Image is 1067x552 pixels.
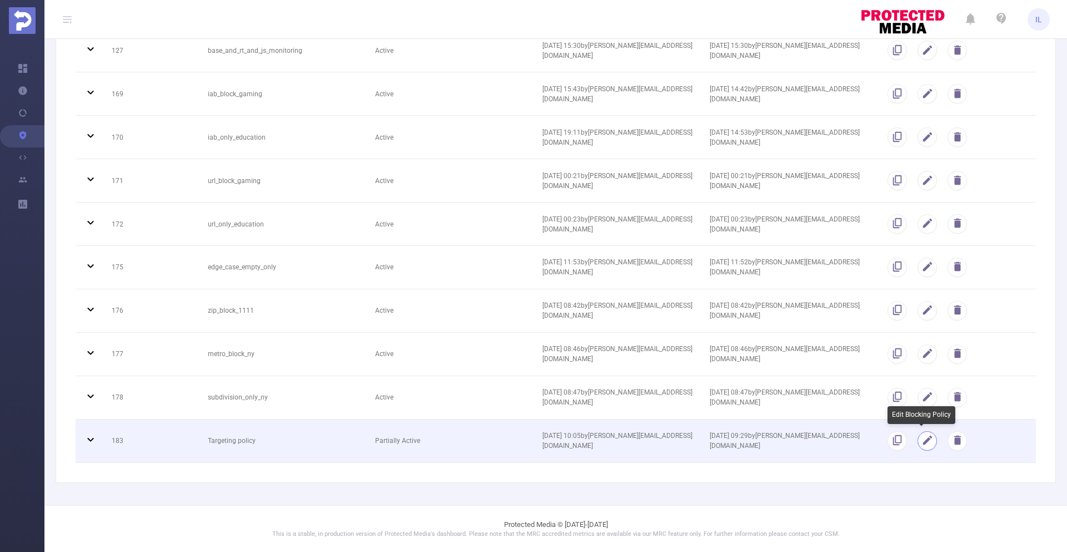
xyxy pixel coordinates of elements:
td: edge_case_empty_only [200,246,367,289]
span: [DATE] 14:53 by [PERSON_NAME][EMAIL_ADDRESS][DOMAIN_NAME] [710,129,860,146]
td: 172 [103,203,200,246]
span: Active [375,134,393,141]
img: Protected Media [9,7,36,34]
span: [DATE] 08:42 by [PERSON_NAME][EMAIL_ADDRESS][DOMAIN_NAME] [542,302,692,319]
td: 170 [103,116,200,159]
td: iab_block_gaming [200,72,367,116]
td: 171 [103,159,200,203]
span: [DATE] 00:23 by [PERSON_NAME][EMAIL_ADDRESS][DOMAIN_NAME] [710,215,860,233]
td: 175 [103,246,200,289]
span: [DATE] 00:23 by [PERSON_NAME][EMAIL_ADDRESS][DOMAIN_NAME] [542,215,692,233]
span: [DATE] 19:11 by [PERSON_NAME][EMAIL_ADDRESS][DOMAIN_NAME] [542,129,692,146]
span: Active [375,393,393,401]
div: Edit Blocking Policy [887,406,955,424]
span: Partially Active [375,437,420,445]
span: [DATE] 11:53 by [PERSON_NAME][EMAIL_ADDRESS][DOMAIN_NAME] [542,258,692,276]
span: [DATE] 11:52 by [PERSON_NAME][EMAIL_ADDRESS][DOMAIN_NAME] [710,258,860,276]
span: [DATE] 08:42 by [PERSON_NAME][EMAIL_ADDRESS][DOMAIN_NAME] [710,302,860,319]
td: zip_block_1111 [200,289,367,333]
span: Active [375,47,393,55]
td: subdivision_only_ny [200,376,367,420]
span: Active [375,177,393,185]
span: [DATE] 00:21 by [PERSON_NAME][EMAIL_ADDRESS][DOMAIN_NAME] [542,172,692,190]
span: Active [375,90,393,98]
span: [DATE] 09:29 by [PERSON_NAME][EMAIL_ADDRESS][DOMAIN_NAME] [710,432,860,450]
span: [DATE] 08:46 by [PERSON_NAME][EMAIL_ADDRESS][DOMAIN_NAME] [710,345,860,363]
td: 169 [103,72,200,116]
span: Active [375,307,393,314]
td: 127 [103,29,200,73]
span: [DATE] 15:30 by [PERSON_NAME][EMAIL_ADDRESS][DOMAIN_NAME] [542,42,692,60]
span: [DATE] 14:42 by [PERSON_NAME][EMAIL_ADDRESS][DOMAIN_NAME] [710,85,860,103]
td: url_block_gaming [200,159,367,203]
td: base_and_rt_and_js_monitoring [200,29,367,73]
span: IL [1035,8,1042,31]
td: url_only_education [200,203,367,246]
td: iab_only_education [200,116,367,159]
td: 183 [103,420,200,463]
td: 177 [103,333,200,376]
span: [DATE] 08:47 by [PERSON_NAME][EMAIL_ADDRESS][DOMAIN_NAME] [542,388,692,406]
span: Active [375,220,393,228]
td: Targeting policy [200,420,367,463]
p: This is a stable, in production version of Protected Media's dashboard. Please note that the MRC ... [72,530,1039,539]
td: metro_block_ny [200,333,367,376]
span: [DATE] 15:30 by [PERSON_NAME][EMAIL_ADDRESS][DOMAIN_NAME] [710,42,860,60]
td: 178 [103,376,200,420]
td: 176 [103,289,200,333]
span: Active [375,263,393,271]
span: [DATE] 08:46 by [PERSON_NAME][EMAIL_ADDRESS][DOMAIN_NAME] [542,345,692,363]
span: [DATE] 08:47 by [PERSON_NAME][EMAIL_ADDRESS][DOMAIN_NAME] [710,388,860,406]
span: [DATE] 10:05 by [PERSON_NAME][EMAIL_ADDRESS][DOMAIN_NAME] [542,432,692,450]
span: [DATE] 00:21 by [PERSON_NAME][EMAIL_ADDRESS][DOMAIN_NAME] [710,172,860,190]
span: Active [375,350,393,358]
span: [DATE] 15:43 by [PERSON_NAME][EMAIL_ADDRESS][DOMAIN_NAME] [542,85,692,103]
